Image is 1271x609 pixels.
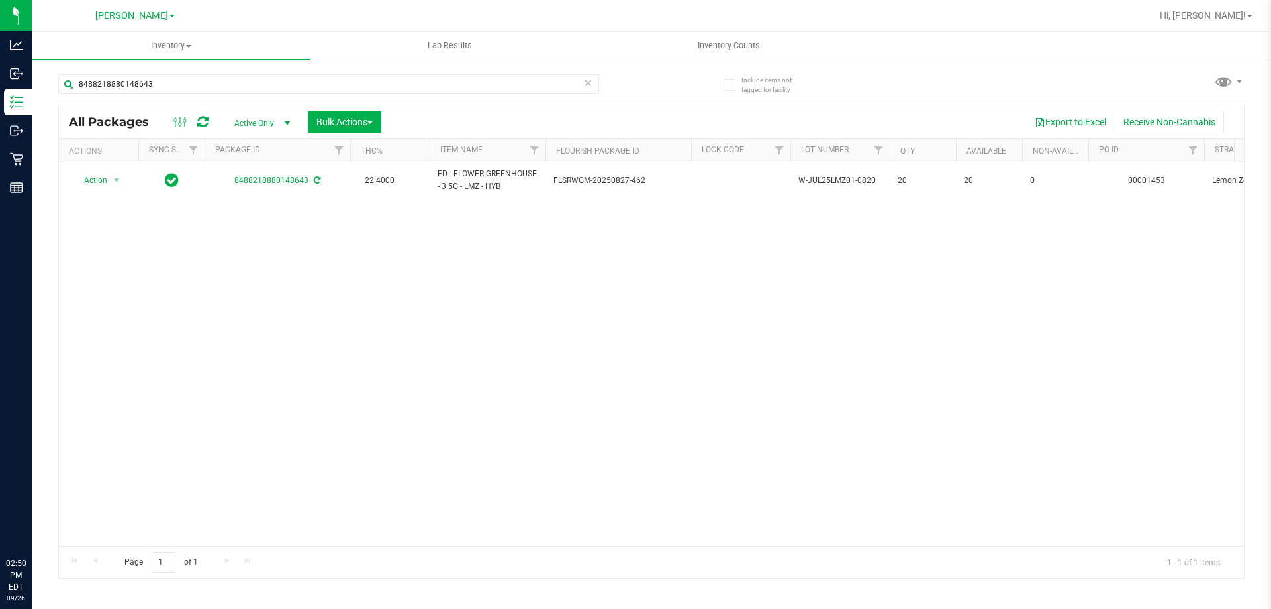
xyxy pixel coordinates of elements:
[964,174,1014,187] span: 20
[234,176,308,185] a: 8488218880148643
[13,503,53,543] iframe: Resource center
[589,32,868,60] a: Inventory Counts
[6,557,26,593] p: 02:50 PM EDT
[769,139,790,162] a: Filter
[95,10,168,21] span: [PERSON_NAME]
[308,111,381,133] button: Bulk Actions
[1033,146,1092,156] a: Non-Available
[358,171,401,190] span: 22.4000
[10,152,23,166] inline-svg: Retail
[69,146,133,156] div: Actions
[72,171,108,190] span: Action
[438,168,538,193] span: FD - FLOWER GREENHOUSE - 3.5G - LMZ - HYB
[1128,176,1165,185] a: 00001453
[741,75,808,95] span: Include items not tagged for facility
[10,181,23,194] inline-svg: Reports
[1030,174,1080,187] span: 0
[361,146,383,156] a: THC%
[900,146,915,156] a: Qty
[524,139,545,162] a: Filter
[32,32,310,60] a: Inventory
[152,552,175,573] input: 1
[410,40,490,52] span: Lab Results
[1160,10,1246,21] span: Hi, [PERSON_NAME]!
[1026,111,1115,133] button: Export to Excel
[69,115,162,129] span: All Packages
[1156,552,1231,572] span: 1 - 1 of 1 items
[1182,139,1204,162] a: Filter
[801,145,849,154] a: Lot Number
[1099,145,1119,154] a: PO ID
[966,146,1006,156] a: Available
[328,139,350,162] a: Filter
[440,145,483,154] a: Item Name
[898,174,948,187] span: 20
[1215,145,1242,154] a: Strain
[10,95,23,109] inline-svg: Inventory
[553,174,683,187] span: FLSRWGM-20250827-462
[10,38,23,52] inline-svg: Analytics
[10,124,23,137] inline-svg: Outbound
[165,171,179,190] span: In Sync
[798,174,882,187] span: W-JUL25LMZ01-0820
[32,40,310,52] span: Inventory
[312,176,320,185] span: Sync from Compliance System
[1115,111,1224,133] button: Receive Non-Cannabis
[58,74,599,94] input: Search Package ID, Item Name, SKU, Lot or Part Number...
[316,117,373,127] span: Bulk Actions
[583,74,592,91] span: Clear
[109,171,125,190] span: select
[702,145,744,154] a: Lock Code
[10,67,23,80] inline-svg: Inbound
[183,139,205,162] a: Filter
[6,593,26,603] p: 09/26
[680,40,778,52] span: Inventory Counts
[149,145,200,154] a: Sync Status
[556,146,639,156] a: Flourish Package ID
[868,139,890,162] a: Filter
[113,552,209,573] span: Page of 1
[310,32,589,60] a: Lab Results
[215,145,260,154] a: Package ID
